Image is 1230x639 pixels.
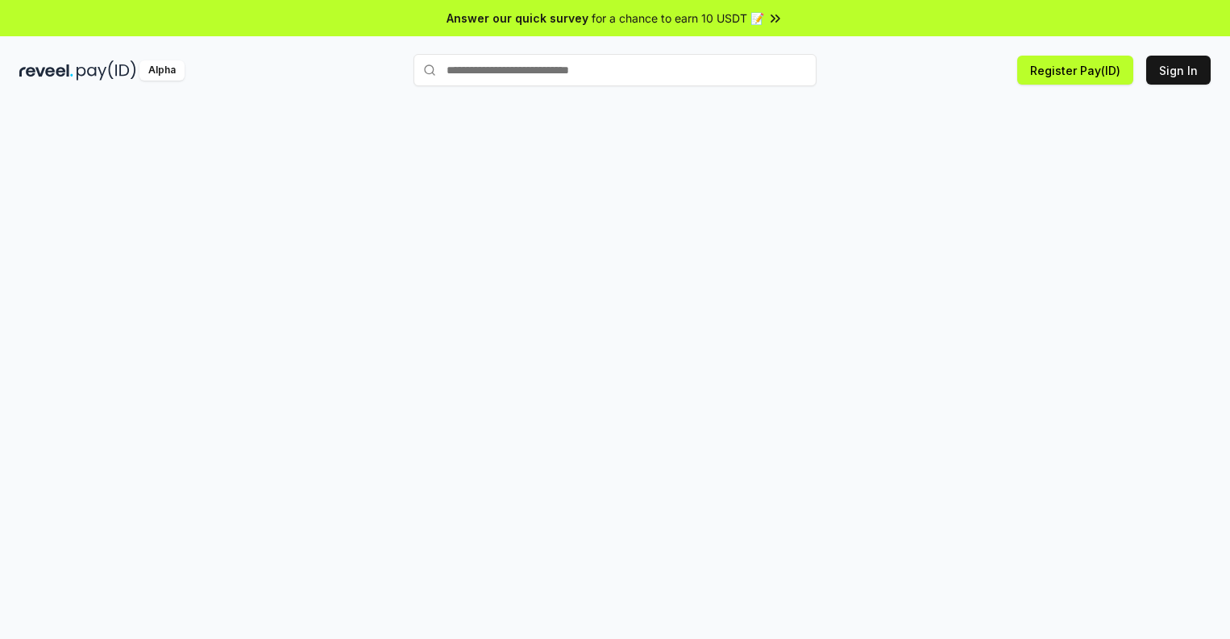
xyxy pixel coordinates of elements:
[592,10,764,27] span: for a chance to earn 10 USDT 📝
[447,10,588,27] span: Answer our quick survey
[77,60,136,81] img: pay_id
[139,60,185,81] div: Alpha
[19,60,73,81] img: reveel_dark
[1017,56,1133,85] button: Register Pay(ID)
[1146,56,1211,85] button: Sign In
